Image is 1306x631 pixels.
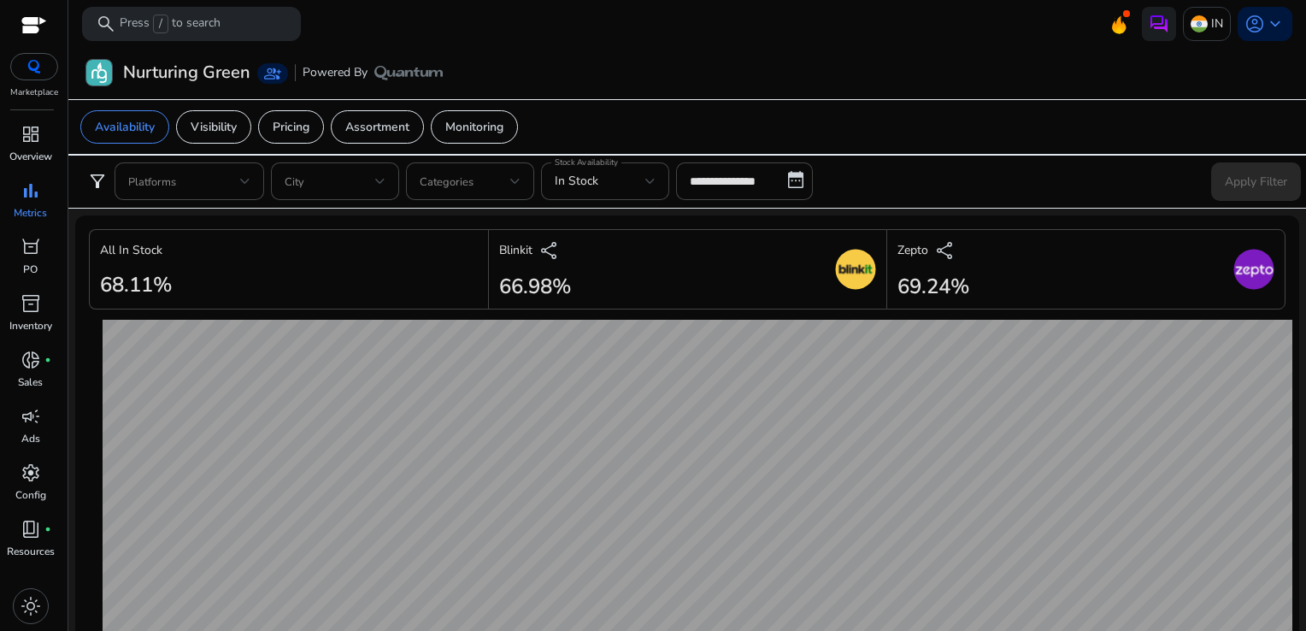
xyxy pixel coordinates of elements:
h2: 66.98% [499,274,571,299]
p: Overview [9,149,52,164]
p: Monitoring [445,118,503,136]
span: filter_alt [87,171,108,192]
mat-label: Stock Availability [555,156,618,168]
span: In Stock [555,173,598,189]
p: Availability [95,118,155,136]
img: in.svg [1191,15,1208,32]
p: Marketplace [10,86,58,99]
p: Resources [7,544,55,559]
span: fiber_manual_record [44,357,51,363]
span: share [539,240,560,261]
p: Assortment [345,118,409,136]
p: Visibility [191,118,237,136]
h3: Nurturing Green [123,62,250,83]
span: orders [21,237,41,257]
h2: 68.11% [100,273,172,298]
span: donut_small [21,350,41,370]
span: dashboard [21,124,41,144]
p: Ads [21,431,40,446]
p: IN [1211,9,1223,38]
span: search [96,14,116,34]
span: campaign [21,406,41,427]
span: settings [21,463,41,483]
a: group_add [257,63,288,84]
p: Zepto [897,241,928,259]
span: light_mode [21,596,41,616]
p: Pricing [273,118,309,136]
span: Powered By [303,64,368,81]
span: / [153,15,168,33]
p: Metrics [14,205,47,221]
h2: 69.24% [897,274,969,299]
span: inventory_2 [21,293,41,314]
span: share [935,240,956,261]
p: Inventory [9,318,52,333]
p: PO [23,262,38,277]
span: account_circle [1244,14,1265,34]
img: QC-logo.svg [19,60,50,74]
span: bar_chart [21,180,41,201]
p: All In Stock [100,241,162,259]
span: keyboard_arrow_down [1265,14,1285,34]
p: Config [15,487,46,503]
span: fiber_manual_record [44,526,51,533]
p: Sales [18,374,43,390]
span: group_add [264,65,281,82]
span: book_4 [21,519,41,540]
img: Nurturing Green [86,60,112,86]
p: Blinkit [499,241,532,259]
p: Press to search [120,15,221,33]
